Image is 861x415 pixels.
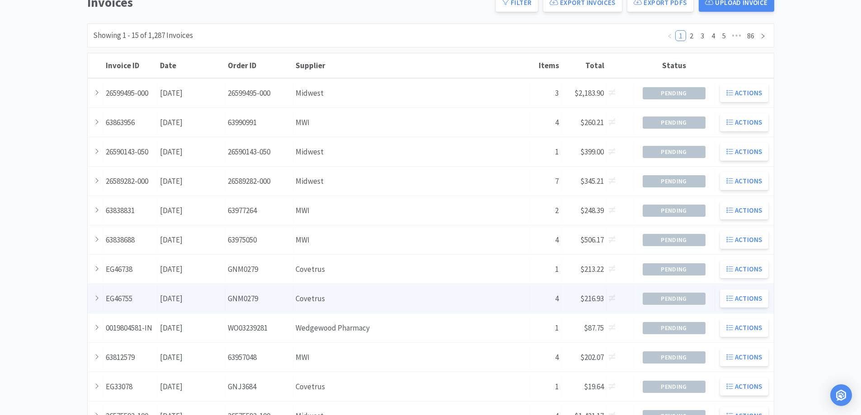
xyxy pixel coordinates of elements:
[530,199,561,222] div: 2
[719,30,729,41] li: 5
[580,235,604,245] span: $506.17
[158,82,226,105] div: [DATE]
[226,82,293,105] div: 26599495-000
[530,317,561,340] div: 1
[293,287,530,310] div: Covetrus
[643,234,705,246] span: Pending
[574,88,604,98] span: $2,183.90
[675,30,686,41] li: 1
[697,31,707,41] a: 3
[226,346,293,369] div: 63957048
[296,61,527,70] div: Supplier
[104,199,158,222] div: 63838831
[643,322,705,334] span: Pending
[158,375,226,398] div: [DATE]
[104,317,158,340] div: 0019804581-IN
[104,287,158,310] div: EG46755
[530,140,561,163] div: 1
[104,140,158,163] div: 26590143-050
[530,287,561,310] div: 4
[530,82,561,105] div: 3
[643,352,705,363] span: Pending
[226,317,293,340] div: WO03239281
[104,170,158,193] div: 26589282-000
[720,172,769,190] button: Actions
[158,199,226,222] div: [DATE]
[729,30,744,41] li: Next 5 Pages
[293,228,530,252] div: MWI
[757,30,768,41] li: Next Page
[158,346,226,369] div: [DATE]
[643,293,705,304] span: Pending
[226,170,293,193] div: 26589282-000
[636,61,713,70] div: Status
[158,287,226,310] div: [DATE]
[584,382,604,392] span: $19.64
[226,111,293,134] div: 63990991
[720,84,769,102] button: Actions
[158,317,226,340] div: [DATE]
[720,231,769,249] button: Actions
[158,111,226,134] div: [DATE]
[643,88,705,99] span: Pending
[160,61,223,70] div: Date
[226,287,293,310] div: GNM0279
[104,258,158,281] div: EG46738
[720,143,769,161] button: Actions
[580,117,604,127] span: $260.21
[708,31,718,41] a: 4
[580,205,604,215] span: $248.39
[744,30,757,41] li: 86
[226,375,293,398] div: GNJ3684
[293,111,530,134] div: MWI
[643,146,705,158] span: Pending
[643,205,705,216] span: Pending
[293,170,530,193] div: Midwest
[667,33,673,39] i: icon: left
[580,176,604,186] span: $345.21
[293,199,530,222] div: MWI
[104,346,158,369] div: 63812579
[530,375,561,398] div: 1
[697,30,708,41] li: 3
[720,289,769,308] button: Actions
[293,346,530,369] div: MWI
[720,319,769,337] button: Actions
[532,61,559,70] div: Items
[720,260,769,278] button: Actions
[729,30,744,41] span: •••
[104,82,158,105] div: 26599495-000
[158,140,226,163] div: [DATE]
[158,258,226,281] div: [DATE]
[664,30,675,41] li: Previous Page
[719,31,729,41] a: 5
[226,258,293,281] div: GNM0279
[676,31,686,41] a: 1
[830,384,852,406] div: Open Intercom Messenger
[744,31,757,41] a: 86
[104,375,158,398] div: EG33078
[564,61,604,70] div: Total
[226,199,293,222] div: 63977264
[686,30,697,41] li: 2
[643,381,705,392] span: Pending
[293,140,530,163] div: Midwest
[580,264,604,274] span: $213.22
[720,378,769,396] button: Actions
[104,228,158,252] div: 63838688
[530,258,561,281] div: 1
[720,348,769,366] button: Actions
[293,258,530,281] div: Covetrus
[293,375,530,398] div: Covetrus
[687,31,696,41] a: 2
[584,323,604,333] span: $87.75
[293,317,530,340] div: Wedgewood Pharmacy
[720,201,769,219] button: Actions
[530,228,561,252] div: 4
[158,228,226,252] div: [DATE]
[643,176,705,187] span: Pending
[93,29,193,42] div: Showing 1 - 15 of 1,287 Invoices
[226,140,293,163] div: 26590143-050
[720,113,769,131] button: Actions
[104,111,158,134] div: 63863956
